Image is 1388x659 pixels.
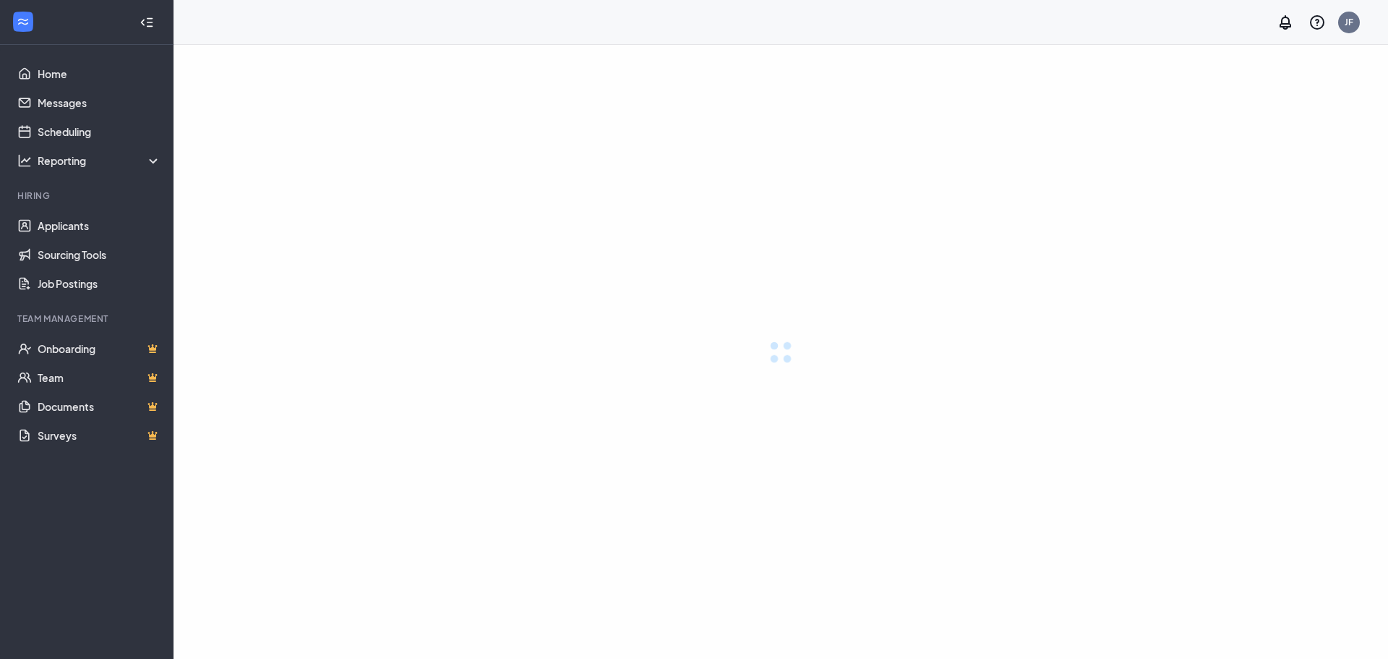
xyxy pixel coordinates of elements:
[140,15,154,30] svg: Collapse
[17,190,158,202] div: Hiring
[38,211,161,240] a: Applicants
[38,334,161,363] a: OnboardingCrown
[38,392,161,421] a: DocumentsCrown
[38,88,161,117] a: Messages
[38,269,161,298] a: Job Postings
[17,153,32,168] svg: Analysis
[16,14,30,29] svg: WorkstreamLogo
[38,59,161,88] a: Home
[17,313,158,325] div: Team Management
[1277,14,1294,31] svg: Notifications
[38,153,162,168] div: Reporting
[1308,14,1326,31] svg: QuestionInfo
[38,363,161,392] a: TeamCrown
[38,421,161,450] a: SurveysCrown
[1345,16,1353,28] div: JF
[38,240,161,269] a: Sourcing Tools
[38,117,161,146] a: Scheduling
